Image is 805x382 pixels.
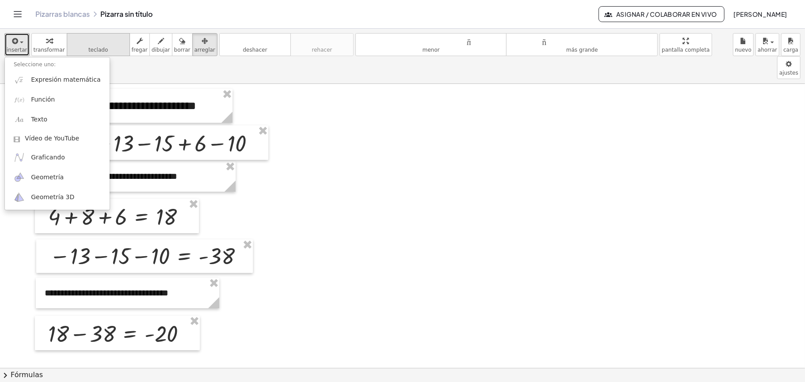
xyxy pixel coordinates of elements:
[726,6,794,22] button: [PERSON_NAME]
[733,33,754,56] button: nuevo
[783,47,798,53] font: carga
[31,116,47,123] font: Texto
[132,47,148,53] font: fregar
[14,61,56,68] font: Seleccione uno:
[130,33,150,56] button: fregar
[506,33,658,56] button: tamaño_del_formatomás grande
[31,154,65,161] font: Graficando
[616,10,717,18] font: Asignar / Colaborar en vivo
[14,74,25,85] img: sqrt_x.png
[290,33,354,56] button: rehacerrehacer
[31,96,55,103] font: Función
[358,37,505,45] font: tamaño_del_formato
[221,37,289,45] font: deshacer
[11,371,43,379] font: Fórmulas
[781,33,801,56] button: carga
[195,47,215,53] font: arreglar
[566,47,598,53] font: más grande
[423,47,440,53] font: menor
[293,37,351,45] font: rehacer
[174,47,191,53] font: borrar
[5,70,110,90] a: Expresión matemática
[88,47,108,53] font: teclado
[172,33,193,56] button: borrar
[5,110,110,130] a: Texto
[755,33,779,56] button: ahorrar
[14,152,25,163] img: ggb-graphing.svg
[31,174,64,181] font: Geometría
[735,47,752,53] font: nuevo
[149,33,172,56] button: dibujar
[192,33,217,56] button: arreglar
[758,47,777,53] font: ahorrar
[5,90,110,110] a: Función
[779,70,798,76] font: ajustes
[508,37,656,45] font: tamaño_del_formato
[734,10,787,18] font: [PERSON_NAME]
[31,193,74,200] font: Geometría 3D
[14,114,25,125] img: Aa.png
[31,76,100,83] font: Expresión matemática
[219,33,291,56] button: deshacerdeshacer
[69,37,128,45] font: teclado
[152,47,170,53] font: dibujar
[14,192,25,203] img: ggb-3d.svg
[5,130,110,148] a: Vídeo de YouTube
[7,47,27,53] font: insertar
[14,95,25,106] img: f_x.png
[777,56,801,79] button: ajustes
[243,47,267,53] font: deshacer
[355,33,507,56] button: tamaño_del_formatomenor
[14,172,25,183] img: ggb-geometry.svg
[11,7,25,21] button: Cambiar navegación
[599,6,725,22] button: Asignar / Colaborar en vivo
[31,33,67,56] button: transformar
[312,47,332,53] font: rehacer
[5,148,110,167] a: Graficando
[662,47,710,53] font: pantalla completa
[35,10,90,19] a: Pizarras blancas
[5,167,110,187] a: Geometría
[67,33,130,56] button: tecladoteclado
[25,135,79,142] font: Vídeo de YouTube
[660,33,712,56] button: pantalla completa
[5,187,110,207] a: Geometría 3D
[4,33,30,56] button: insertar
[34,47,65,53] font: transformar
[35,9,90,19] font: Pizarras blancas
